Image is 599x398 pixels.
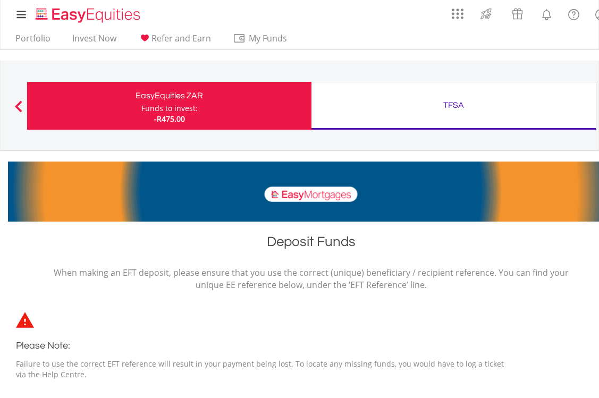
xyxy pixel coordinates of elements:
h3: Please Note: [16,338,516,353]
button: Previous [8,106,29,116]
div: EasyEquities ZAR [33,88,305,103]
img: thrive-v2.svg [477,5,495,22]
a: Portfolio [11,33,55,49]
a: Refer and Earn [134,33,215,49]
div: TFSA [318,98,589,113]
span: My Funds [233,31,302,45]
a: Home page [31,3,145,24]
img: statements-icon-error-satrix.svg [16,312,34,328]
a: AppsGrid [445,3,470,20]
a: Vouchers [502,3,533,22]
a: FAQ's and Support [560,3,587,24]
img: EasyEquities_Logo.png [33,6,145,24]
img: vouchers-v2.svg [509,5,526,22]
img: grid-menu-icon.svg [452,8,463,20]
p: Failure to use the correct EFT reference will result in your payment being lost. To locate any mi... [16,359,516,380]
a: Notifications [533,3,560,24]
a: Invest Now [68,33,121,49]
p: When making an EFT deposit, please ensure that you use the correct (unique) beneficiary / recipie... [53,267,569,291]
div: Funds to invest: [141,103,198,114]
span: Refer and Earn [151,32,211,44]
span: -R475.00 [154,114,185,124]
